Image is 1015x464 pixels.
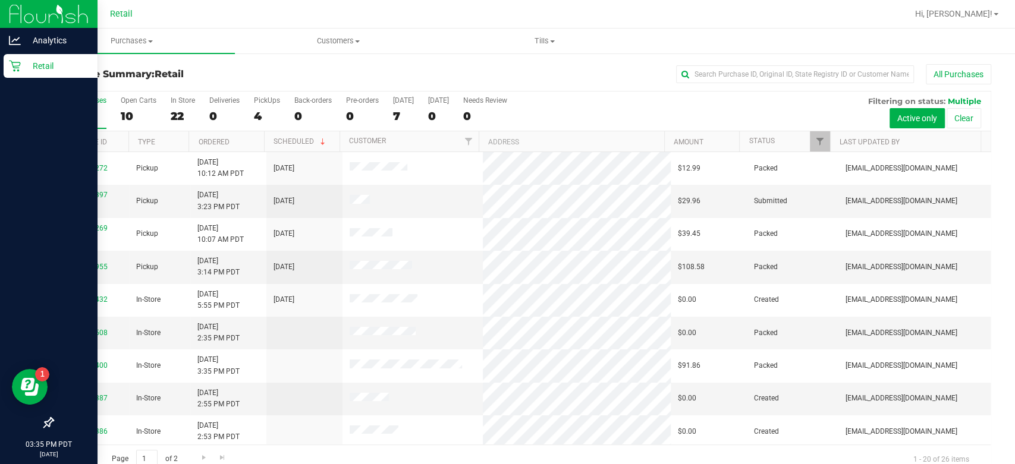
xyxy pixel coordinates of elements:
[21,59,92,73] p: Retail
[754,360,778,371] span: Packed
[846,228,957,239] span: [EMAIL_ADDRESS][DOMAIN_NAME]
[754,163,778,174] span: Packed
[754,261,778,273] span: Packed
[136,294,161,305] span: In-Store
[136,195,158,207] span: Pickup
[136,228,158,239] span: Pickup
[35,367,49,381] iframe: Resource center unread badge
[346,96,379,105] div: Pre-orders
[846,163,957,174] span: [EMAIL_ADDRESS][DOMAIN_NAME]
[197,289,240,311] span: [DATE] 5:55 PM PDT
[294,96,332,105] div: Back-orders
[846,327,957,339] span: [EMAIL_ADDRESS][DOMAIN_NAME]
[754,228,778,239] span: Packed
[754,327,778,339] span: Packed
[235,36,441,46] span: Customers
[136,261,158,273] span: Pickup
[678,294,696,305] span: $0.00
[197,321,240,344] span: [DATE] 2:35 PM PDT
[428,109,449,123] div: 0
[21,33,92,48] p: Analytics
[209,109,240,123] div: 0
[678,327,696,339] span: $0.00
[479,131,664,152] th: Address
[846,360,957,371] span: [EMAIL_ADDRESS][DOMAIN_NAME]
[155,68,184,80] span: Retail
[441,29,648,53] a: Tills
[121,96,156,105] div: Open Carts
[136,163,158,174] span: Pickup
[274,195,294,207] span: [DATE]
[428,96,449,105] div: [DATE]
[868,96,945,106] span: Filtering on status:
[678,228,700,239] span: $39.45
[926,64,991,84] button: All Purchases
[199,138,230,146] a: Ordered
[197,420,240,443] span: [DATE] 2:53 PM PDT
[274,137,328,146] a: Scheduled
[754,393,779,404] span: Created
[346,109,379,123] div: 0
[349,137,386,145] a: Customer
[197,223,244,245] span: [DATE] 10:07 AM PDT
[754,294,779,305] span: Created
[12,369,48,405] iframe: Resource center
[754,426,779,437] span: Created
[197,255,240,278] span: [DATE] 3:14 PM PDT
[749,137,775,145] a: Status
[678,195,700,207] span: $29.96
[121,109,156,123] div: 10
[846,294,957,305] span: [EMAIL_ADDRESS][DOMAIN_NAME]
[9,60,21,72] inline-svg: Retail
[463,109,507,123] div: 0
[294,109,332,123] div: 0
[171,109,195,123] div: 22
[846,426,957,437] span: [EMAIL_ADDRESS][DOMAIN_NAME]
[138,138,155,146] a: Type
[846,393,957,404] span: [EMAIL_ADDRESS][DOMAIN_NAME]
[459,131,479,151] a: Filter
[197,157,244,179] span: [DATE] 10:12 AM PDT
[29,36,235,46] span: Purchases
[393,109,414,123] div: 7
[9,34,21,46] inline-svg: Analytics
[274,261,294,273] span: [DATE]
[840,138,900,146] a: Last Updated By
[846,261,957,273] span: [EMAIL_ADDRESS][DOMAIN_NAME]
[136,327,161,339] span: In-Store
[678,393,696,404] span: $0.00
[915,9,992,18] span: Hi, [PERSON_NAME]!
[136,426,161,437] span: In-Store
[136,360,161,371] span: In-Store
[676,65,914,83] input: Search Purchase ID, Original ID, State Registry ID or Customer Name...
[674,138,703,146] a: Amount
[810,131,829,151] a: Filter
[846,195,957,207] span: [EMAIL_ADDRESS][DOMAIN_NAME]
[110,9,133,19] span: Retail
[890,108,945,128] button: Active only
[274,163,294,174] span: [DATE]
[254,96,280,105] div: PickUps
[136,393,161,404] span: In-Store
[197,354,240,377] span: [DATE] 3:35 PM PDT
[52,69,365,80] h3: Purchase Summary:
[463,96,507,105] div: Needs Review
[947,108,981,128] button: Clear
[678,163,700,174] span: $12.99
[5,439,92,450] p: 03:35 PM PDT
[274,294,294,305] span: [DATE]
[442,36,647,46] span: Tills
[678,426,696,437] span: $0.00
[274,228,294,239] span: [DATE]
[948,96,981,106] span: Multiple
[29,29,235,53] a: Purchases
[678,360,700,371] span: $91.86
[393,96,414,105] div: [DATE]
[678,261,705,273] span: $108.58
[171,96,195,105] div: In Store
[254,109,280,123] div: 4
[754,195,787,207] span: Submitted
[5,450,92,459] p: [DATE]
[235,29,441,53] a: Customers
